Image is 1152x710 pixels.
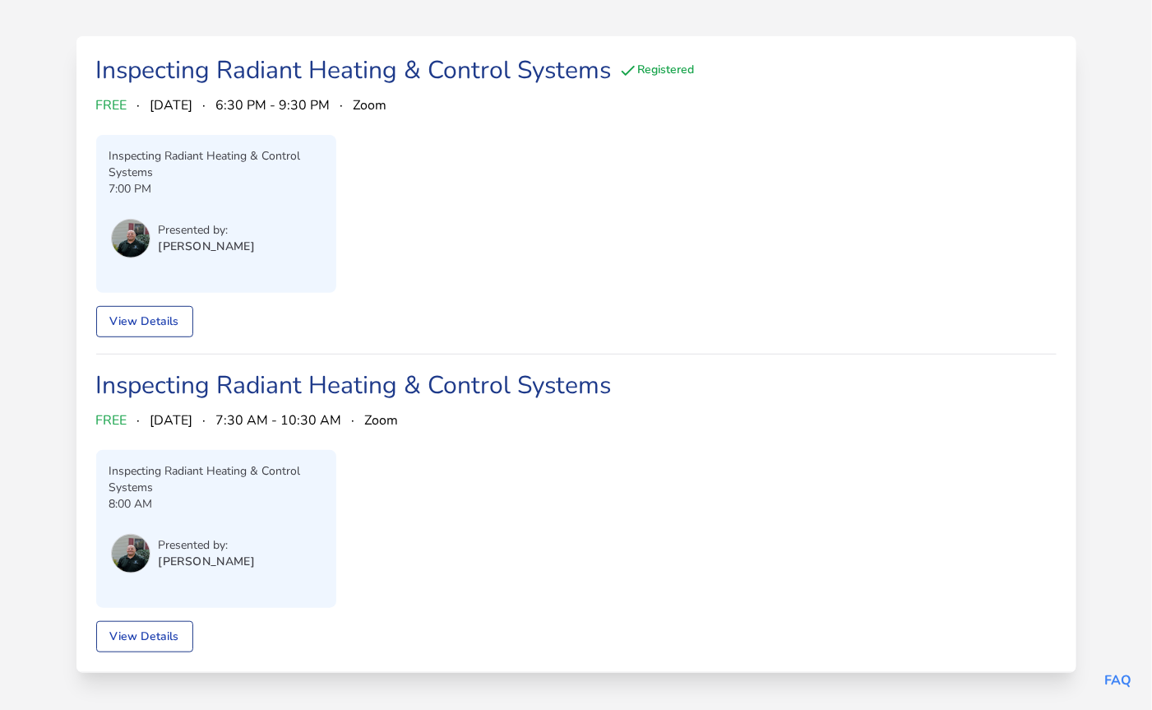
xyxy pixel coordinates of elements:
[96,411,127,430] span: FREE
[203,95,206,115] span: ·
[203,411,206,430] span: ·
[109,532,152,575] button: User menu
[96,621,193,652] a: View Details
[96,369,612,402] a: Inspecting Radiant Heating & Control Systems
[109,181,323,197] p: 7:00 PM
[150,95,193,115] span: [DATE]
[111,534,150,573] img: Chris Long
[159,537,256,554] p: Presented by:
[340,95,344,115] span: ·
[216,95,331,115] span: 6:30 PM - 9:30 PM
[618,61,695,81] div: Registered
[159,554,256,570] p: [PERSON_NAME]
[137,411,141,430] span: ·
[96,95,127,115] span: FREE
[159,222,256,239] p: Presented by:
[109,217,152,260] button: User menu
[352,411,355,430] span: ·
[150,411,193,430] span: [DATE]
[96,53,612,87] a: Inspecting Radiant Heating & Control Systems
[216,411,342,430] span: 7:30 AM - 10:30 AM
[109,463,323,496] p: Inspecting Radiant Heating & Control Systems
[109,148,323,181] p: Inspecting Radiant Heating & Control Systems
[354,95,387,115] span: Zoom
[96,306,193,337] a: View Details
[1105,671,1132,689] a: FAQ
[137,95,141,115] span: ·
[111,219,150,258] img: Chris Long
[365,411,399,430] span: Zoom
[159,239,256,255] p: [PERSON_NAME]
[109,496,323,513] p: 8:00 AM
